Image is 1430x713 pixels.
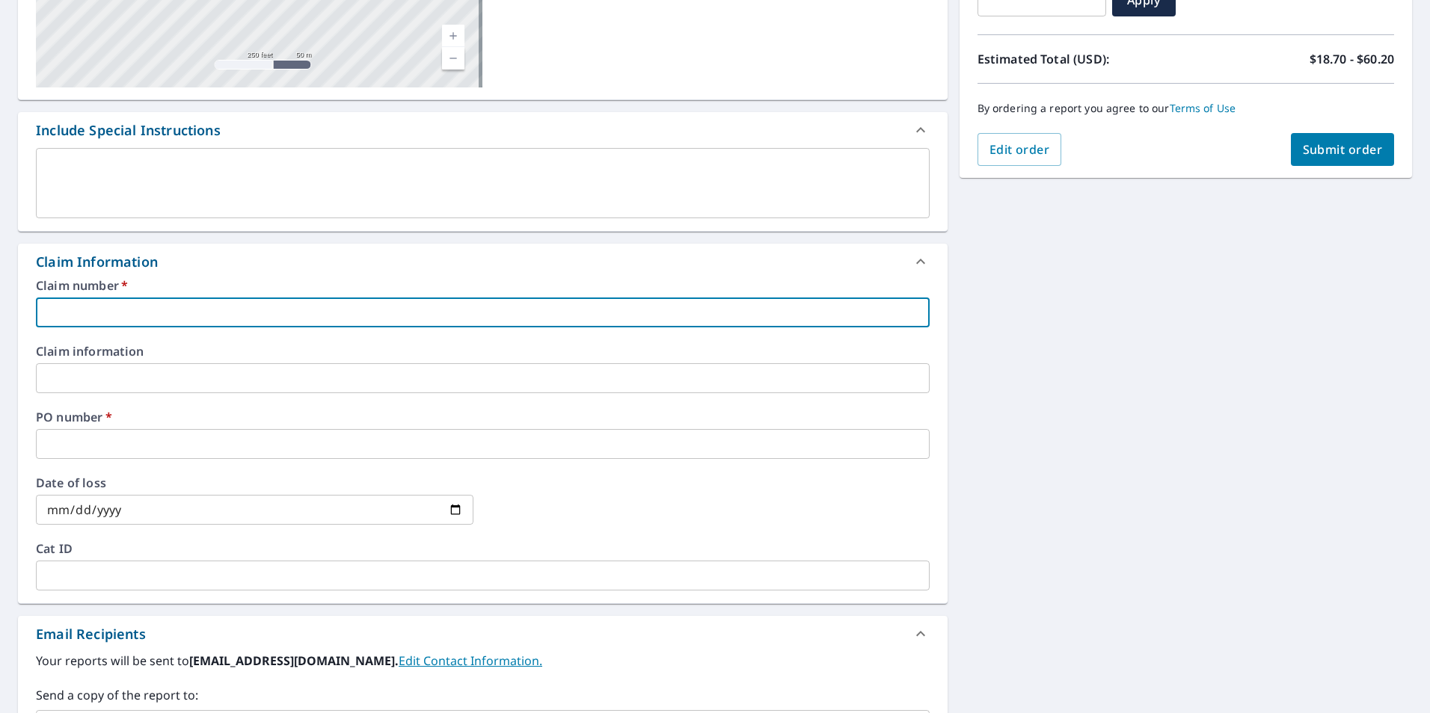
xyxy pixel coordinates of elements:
[978,50,1186,68] p: Estimated Total (USD):
[36,624,146,644] div: Email Recipients
[442,47,464,70] a: Current Level 17, Zoom Out
[36,477,473,489] label: Date of loss
[1291,133,1395,166] button: Submit order
[36,686,930,704] label: Send a copy of the report to:
[989,141,1050,158] span: Edit order
[189,652,399,669] b: [EMAIL_ADDRESS][DOMAIN_NAME].
[18,244,948,280] div: Claim Information
[1310,50,1394,68] p: $18.70 - $60.20
[36,120,221,141] div: Include Special Instructions
[1303,141,1383,158] span: Submit order
[36,345,930,357] label: Claim information
[18,616,948,652] div: Email Recipients
[978,102,1394,115] p: By ordering a report you agree to our
[36,543,930,555] label: Cat ID
[18,112,948,148] div: Include Special Instructions
[36,252,158,272] div: Claim Information
[442,25,464,47] a: Current Level 17, Zoom In
[1170,101,1236,115] a: Terms of Use
[36,411,930,423] label: PO number
[36,280,930,291] label: Claim number
[399,652,542,669] a: EditContactInfo
[978,133,1062,166] button: Edit order
[36,652,930,670] label: Your reports will be sent to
